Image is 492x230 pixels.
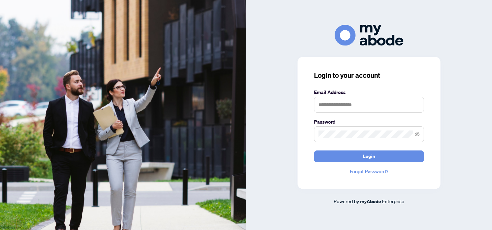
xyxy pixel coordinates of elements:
[382,198,404,204] span: Enterprise
[360,198,381,205] a: myAbode
[363,151,375,162] span: Login
[415,132,420,137] span: eye-invisible
[314,168,424,175] a: Forgot Password?
[335,25,403,46] img: ma-logo
[314,150,424,162] button: Login
[314,88,424,96] label: Email Address
[314,71,424,80] h3: Login to your account
[334,198,359,204] span: Powered by
[314,118,424,126] label: Password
